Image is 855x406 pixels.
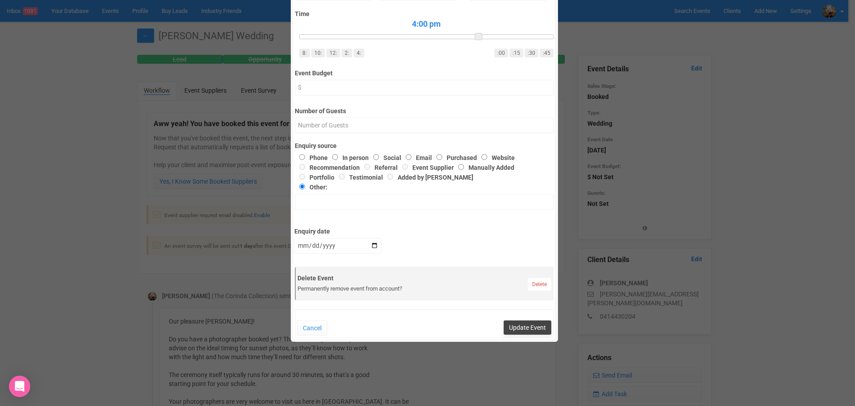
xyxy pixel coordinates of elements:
div: Permanently remove event from account? [297,285,551,293]
label: Added by [PERSON_NAME] [383,174,473,181]
button: Update Event [504,320,551,335]
label: Website [477,154,515,161]
label: Enquiry date [294,224,382,236]
a: 8: [299,49,310,57]
label: Event Budget [295,66,554,78]
a: :15 [509,49,523,57]
label: Phone [295,154,328,161]
a: :45 [540,49,554,57]
label: Event Supplier [398,164,454,171]
div: Open Intercom Messenger [9,376,30,397]
a: 12: [326,49,340,57]
a: :30 [525,49,538,57]
label: Time [295,9,554,18]
button: Cancel [297,320,327,336]
label: Social [369,154,401,161]
input: $ [295,80,554,95]
label: Purchased [432,154,477,161]
span: 4:00 pm [299,18,554,30]
label: Manually Added [454,164,514,171]
label: In person [328,154,369,161]
label: Enquiry source [295,141,554,150]
a: 2: [342,49,352,57]
label: Recommendation [295,164,360,171]
label: Delete Event [297,274,551,283]
label: Testimonial [334,174,383,181]
label: Referral [360,164,398,171]
a: 4: [354,49,364,57]
a: Delete [528,278,551,291]
label: Other: [295,182,541,192]
a: 10: [311,49,325,57]
a: :00 [494,49,508,57]
label: Number of Guests [295,103,554,115]
label: Email [401,154,432,161]
label: Portfolio [295,174,334,181]
input: Number of Guests [295,118,554,133]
